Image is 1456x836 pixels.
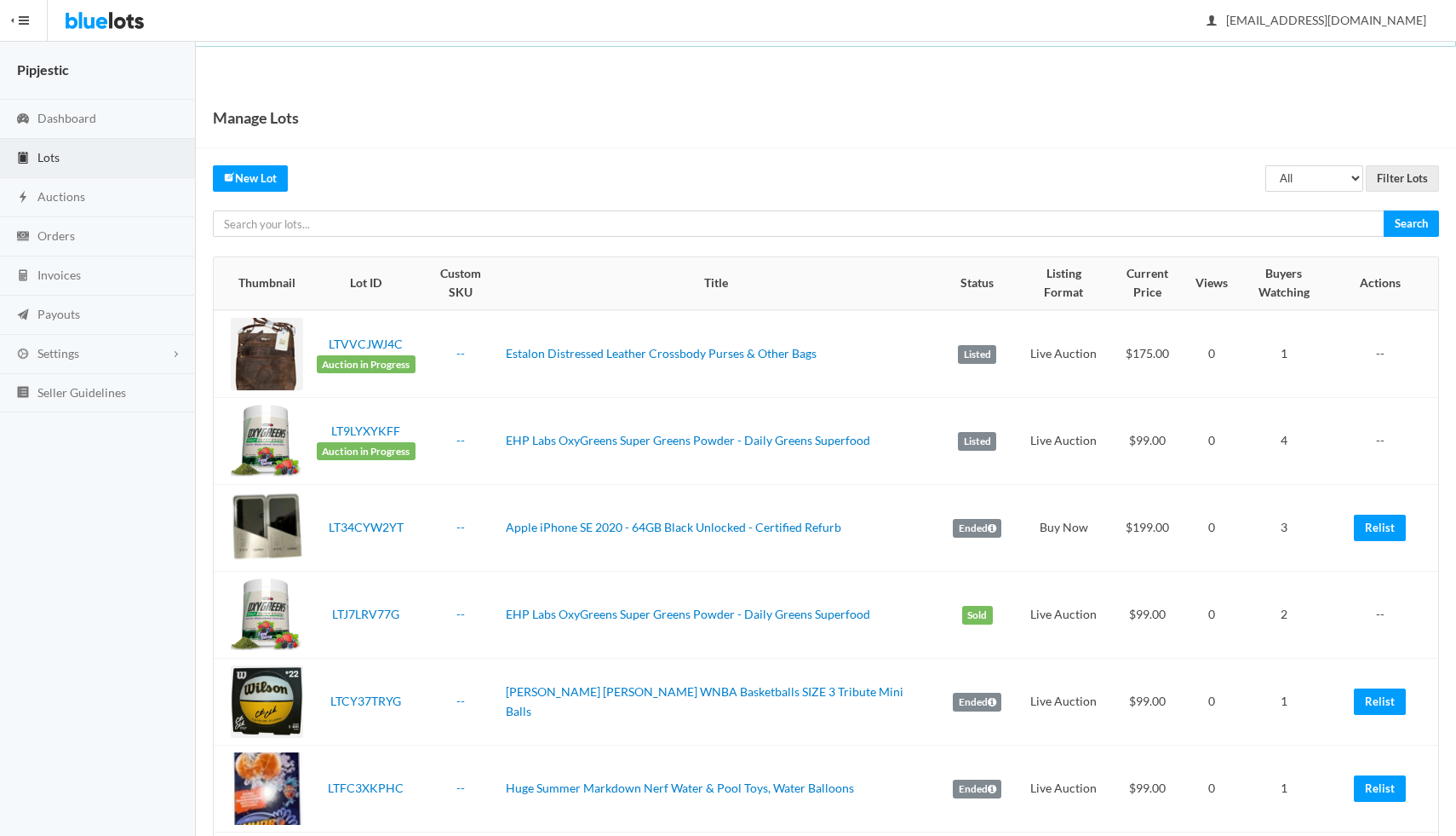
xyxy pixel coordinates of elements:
td: 1 [1235,659,1333,746]
ion-icon: flash [14,190,32,206]
a: Relist [1354,775,1406,802]
td: 1 [1235,746,1333,833]
td: -- [1333,310,1438,398]
td: $99.00 [1106,398,1189,485]
td: 0 [1189,485,1235,572]
span: [EMAIL_ADDRESS][DOMAIN_NAME] [1207,13,1426,27]
td: $175.00 [1106,310,1189,398]
td: 0 [1189,659,1235,746]
input: Search [1384,210,1439,237]
th: Custom SKU [422,257,499,310]
a: -- [456,781,465,795]
span: Seller Guidelines [37,385,126,400]
a: -- [456,346,465,360]
a: LTCY37TRYG [330,694,401,708]
a: Relist [1354,689,1406,715]
label: Sold [962,606,993,625]
h1: Manage Lots [213,105,299,130]
td: 0 [1189,746,1235,833]
th: Title [499,257,933,310]
th: Current Price [1106,257,1189,310]
span: Orders [37,228,75,243]
a: Relist [1354,515,1406,541]
td: Live Auction [1021,572,1106,659]
td: 1 [1235,310,1333,398]
th: Listing Format [1021,257,1106,310]
td: 0 [1189,572,1235,659]
span: Dashboard [37,111,96,125]
span: Auction in Progress [317,355,416,374]
td: 3 [1235,485,1333,572]
input: Search your lots... [213,210,1384,237]
strong: Pipjestic [17,61,69,78]
a: Apple iPhone SE 2020 - 64GB Black Unlocked - Certified Refurb [506,520,841,534]
a: LTJ7LRV77G [332,607,399,621]
a: LT9LYXYKFF [331,424,400,438]
ion-icon: paper plane [14,308,32,324]
td: $99.00 [1106,572,1189,659]
span: Payouts [37,307,80,321]
span: Lots [37,150,60,164]
a: [PERSON_NAME] [PERSON_NAME] WNBA Basketballs SIZE 3 Tribute Mini Balls [506,684,903,718]
ion-icon: clipboard [14,151,32,167]
th: Status [933,257,1021,310]
th: Buyers Watching [1235,257,1333,310]
a: createNew Lot [213,165,288,192]
ion-icon: create [224,171,235,182]
a: -- [456,433,465,447]
td: $199.00 [1106,485,1189,572]
a: -- [456,694,465,708]
td: 4 [1235,398,1333,485]
td: Live Auction [1021,398,1106,485]
ion-icon: calculator [14,268,32,285]
label: Listed [958,432,996,451]
a: Huge Summer Markdown Nerf Water & Pool Toys, Water Balloons [506,781,854,795]
a: EHP Labs OxyGreens Super Greens Powder - Daily Greens Superfood [506,607,870,621]
input: Filter Lots [1366,165,1439,192]
td: -- [1333,572,1438,659]
label: Ended [953,693,1001,712]
span: Invoices [37,268,81,282]
td: 0 [1189,398,1235,485]
a: -- [456,607,465,621]
ion-icon: cog [14,347,32,363]
a: LT34CYW2YT [329,520,404,534]
a: LTFC3XKPHC [328,781,404,795]
td: Live Auction [1021,659,1106,746]
ion-icon: speedometer [14,112,32,128]
ion-icon: cash [14,229,32,245]
a: -- [456,520,465,534]
span: Settings [37,346,79,360]
ion-icon: list box [14,385,32,401]
label: Listed [958,345,996,364]
td: -- [1333,398,1438,485]
ion-icon: person [1203,14,1220,30]
td: Live Auction [1021,746,1106,833]
th: Actions [1333,257,1438,310]
td: $99.00 [1106,659,1189,746]
span: Auction in Progress [317,442,416,461]
a: Estalon Distressed Leather Crossbody Purses & Other Bags [506,346,817,360]
a: LTVVCJWJ4C [329,337,403,351]
td: Buy Now [1021,485,1106,572]
label: Ended [953,519,1001,538]
td: Live Auction [1021,310,1106,398]
th: Lot ID [310,257,422,310]
label: Ended [953,780,1001,799]
span: Auctions [37,189,85,204]
td: 2 [1235,572,1333,659]
th: Views [1189,257,1235,310]
a: EHP Labs OxyGreens Super Greens Powder - Daily Greens Superfood [506,433,870,447]
td: 0 [1189,310,1235,398]
td: $99.00 [1106,746,1189,833]
th: Thumbnail [214,257,310,310]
